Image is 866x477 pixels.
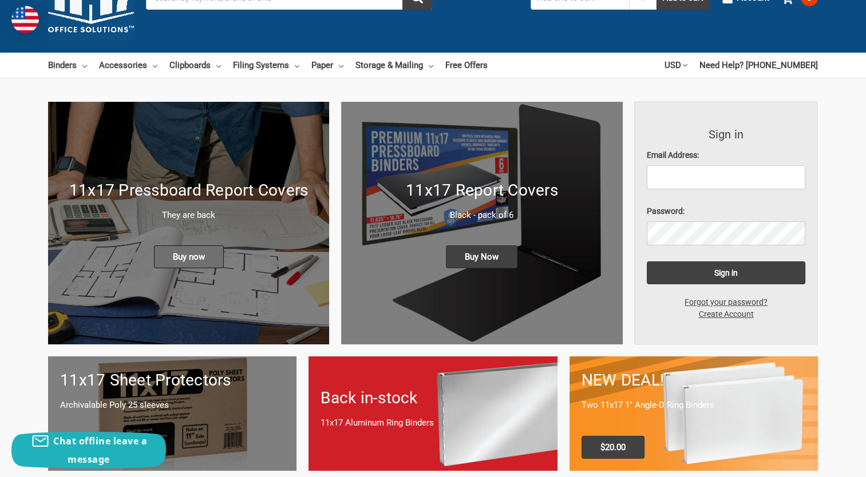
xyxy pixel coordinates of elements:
[647,261,806,284] input: Sign in
[60,178,317,202] h1: 11x17 Pressboard Report Covers
[582,436,644,459] span: $20.00
[11,6,39,33] img: duty and tax information for United States
[53,435,147,466] span: Chat offline leave a message
[570,356,818,470] a: 11x17 Binder 2-pack only $20.00 NEW DEAL! Two 11x17 1" Angle-D Ring Binders $20.00
[341,102,622,344] a: 11x17 Report Covers 11x17 Report Covers Black - pack of 6 Buy Now
[353,178,610,202] h1: 11x17 Report Covers
[445,53,488,78] a: Free Offers
[169,53,221,78] a: Clipboards
[321,416,545,430] p: 11x17 Aluminum Ring Binders
[309,356,557,470] a: Back in-stock 11x17 Aluminum Ring Binders
[154,245,224,268] span: Buy now
[647,126,806,143] h3: Sign in
[699,53,818,78] a: Need Help? [PHONE_NUMBER]
[48,102,329,344] a: New 11x17 Pressboard Binders 11x17 Pressboard Report Covers They are back Buy now
[647,205,806,217] label: Password:
[48,53,87,78] a: Binders
[60,209,317,222] p: They are back
[99,53,157,78] a: Accessories
[678,296,774,308] a: Forgot your password?
[48,356,296,470] a: 11x17 sheet protectors 11x17 Sheet Protectors Archivalable Poly 25 sleeves Buy Now
[233,53,299,78] a: Filing Systems
[60,368,284,392] h1: 11x17 Sheet Protectors
[665,53,687,78] a: USD
[48,102,329,344] img: New 11x17 Pressboard Binders
[353,209,610,222] p: Black - pack of 6
[60,399,284,412] p: Archivalable Poly 25 sleeves
[582,368,806,392] h1: NEW DEAL!
[341,102,622,344] img: 11x17 Report Covers
[446,245,517,268] span: Buy Now
[321,386,545,410] h1: Back in-stock
[647,149,806,161] label: Email Address:
[582,399,806,412] p: Two 11x17 1" Angle-D Ring Binders
[355,53,433,78] a: Storage & Mailing
[311,53,343,78] a: Paper
[11,432,166,468] button: Chat offline leave a message
[692,308,760,320] a: Create Account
